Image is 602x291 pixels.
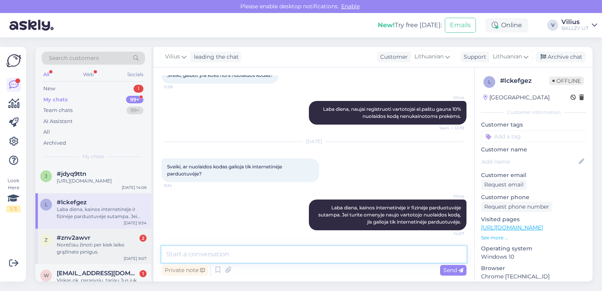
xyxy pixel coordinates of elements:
[481,234,586,241] p: See more ...
[481,193,586,201] p: Customer phone
[43,139,66,147] div: Archived
[139,235,147,242] div: 2
[6,205,20,213] div: 1 / 3
[57,234,90,241] span: #znv2awvr
[481,179,527,190] div: Request email
[167,72,273,78] span: Sveiki, galb8t yra koks nors nuolaidos kodas?
[165,52,180,61] span: Vilius
[377,53,408,61] div: Customer
[164,183,193,188] span: 9:34
[57,170,86,177] span: #jdyq9ttn
[561,25,589,32] div: BALLZY LIT
[43,85,55,93] div: New
[49,54,99,62] span: Search customers
[45,237,48,243] span: z
[481,264,586,272] p: Browser
[45,173,47,179] span: j
[443,267,463,274] span: Send
[481,215,586,224] p: Visited pages
[378,21,395,29] b: New!
[43,106,72,114] div: Team chats
[82,69,95,80] div: Web
[323,106,462,119] span: Laba diena, naujai registruoti vartotojai el.paštu gauna 10% nuolaidos kodą nenukainotoms prekėms.
[124,220,147,226] div: [DATE] 9:34
[481,224,543,231] a: [URL][DOMAIN_NAME]
[126,69,145,80] div: Socials
[57,241,147,256] div: Norėčiau žinoti per kiek laiko grąžinate pinigus.
[461,53,486,61] div: Support
[43,96,68,104] div: My chats
[83,153,104,160] span: My chats
[445,18,476,33] button: Emails
[42,69,51,80] div: All
[44,272,49,278] span: w
[6,177,20,213] div: Look Here
[435,95,464,101] span: Vilius
[481,253,586,261] p: Windows 10
[481,157,577,166] input: Add name
[561,19,589,25] div: Vilius
[43,118,72,125] div: AI Assistant
[167,164,283,177] span: Sveiki, ar nuolaidos kodas galioja tik internetinėje parduotuvėje?
[57,206,147,220] div: Laba diena, kainos internetinėje ir fizinėje parduotuvėje sutampa. Jei turite omenyje naujo varto...
[483,93,550,102] div: [GEOGRAPHIC_DATA]
[488,79,491,85] span: l
[43,128,50,136] div: All
[493,52,522,61] span: Lithuanian
[378,21,442,30] div: Try free [DATE]:
[164,84,193,90] span: 11:58
[126,96,143,104] div: 99+
[435,193,464,199] span: Vilius
[57,199,87,206] span: #lckefgez
[481,244,586,253] p: Operating system
[500,76,549,86] div: # lckefgez
[57,277,147,291] div: Viskas ok, parasysiu, tariau Jus juk esate support’as, ir turite išspręsti problemas.
[561,19,597,32] a: ViliusBALLZY LIT
[481,131,586,142] input: Add a tag
[57,270,139,277] span: wanabi@gmail.com
[481,171,586,179] p: Customer email
[481,272,586,281] p: Chrome [TECHNICAL_ID]
[122,185,147,190] div: [DATE] 14:06
[414,52,444,61] span: Lithuanian
[57,177,147,185] div: [URL][DOMAIN_NAME]
[547,20,558,31] div: V
[126,106,143,114] div: 99+
[339,3,362,10] span: Enable
[6,53,21,68] img: Askly Logo
[481,145,586,154] p: Customer name
[124,256,147,261] div: [DATE] 9:07
[134,85,143,93] div: 1
[318,205,462,225] span: Laba diena, kainos internetinėje ir fizinėje parduotuvėje sutampa. Jei turite omenyje naujo varto...
[139,270,147,277] div: 1
[481,201,552,212] div: Request phone number
[481,109,586,116] div: Customer information
[435,231,464,237] span: 14:07
[45,201,48,207] span: l
[191,53,239,61] div: leading the chat
[481,121,586,129] p: Customer tags
[162,265,208,276] div: Private note
[549,76,584,85] span: Offline
[536,52,585,62] div: Archive chat
[485,18,528,32] div: Online
[162,138,466,145] div: [DATE]
[435,125,464,131] span: Seen ✓ 12:39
